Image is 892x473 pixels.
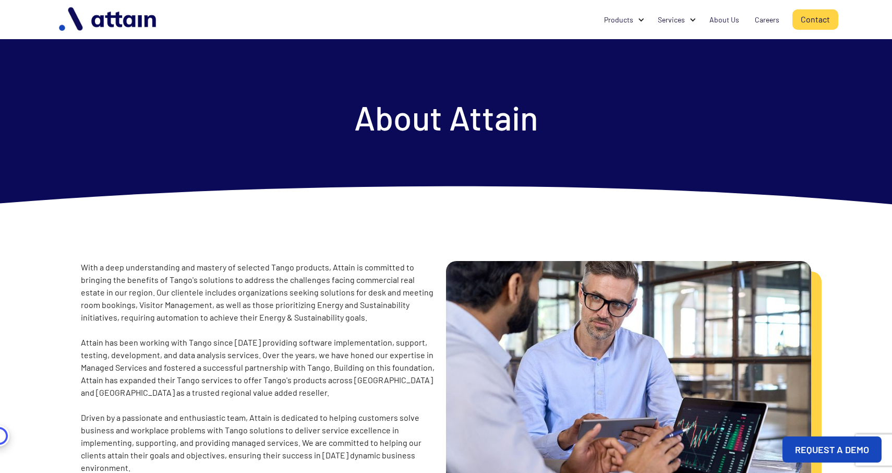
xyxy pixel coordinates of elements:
div: About Us [709,15,739,25]
div: Services [650,10,702,30]
img: logo [54,3,163,36]
div: Services [658,15,685,25]
a: About Us [702,10,747,30]
h1: About Attain [354,100,538,135]
div: Careers [755,15,779,25]
a: REQUEST A DEMO [782,436,882,463]
a: Careers [747,10,787,30]
a: Contact [792,9,838,30]
div: Products [604,15,633,25]
div: Products [596,10,650,30]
